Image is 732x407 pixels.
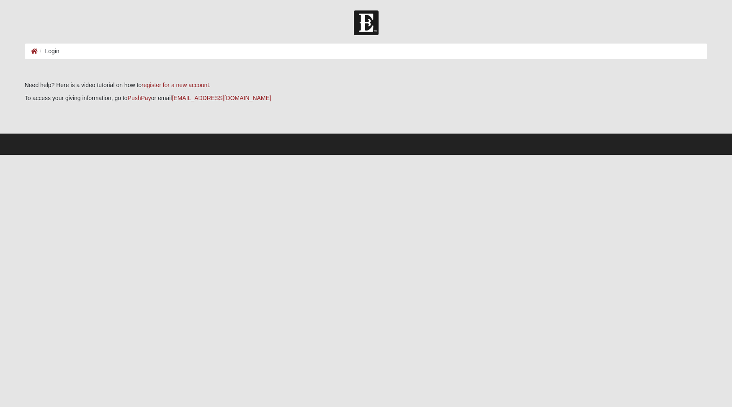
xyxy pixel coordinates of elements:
[172,95,271,101] a: [EMAIL_ADDRESS][DOMAIN_NAME]
[25,94,708,103] p: To access your giving information, go to or email
[354,10,379,35] img: Church of Eleven22 Logo
[25,81,708,90] p: Need help? Here is a video tutorial on how to .
[142,82,209,88] a: register for a new account
[38,47,59,56] li: Login
[128,95,151,101] a: PushPay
